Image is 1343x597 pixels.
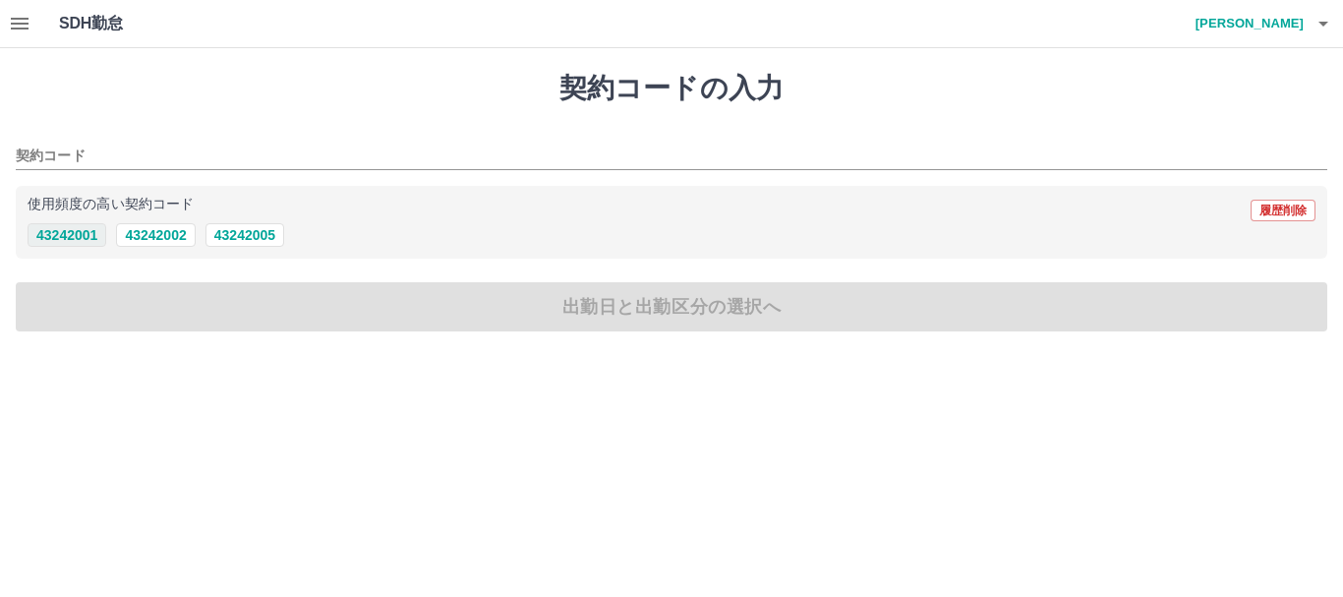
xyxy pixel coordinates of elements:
p: 使用頻度の高い契約コード [28,198,194,211]
button: 履歴削除 [1251,200,1315,221]
button: 43242005 [205,223,284,247]
h1: 契約コードの入力 [16,72,1327,105]
button: 43242002 [116,223,195,247]
button: 43242001 [28,223,106,247]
